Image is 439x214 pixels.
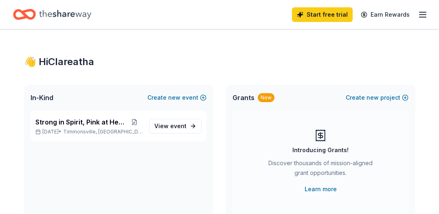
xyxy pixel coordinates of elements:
div: Discover thousands of mission-aligned grant opportunities. [265,158,376,181]
span: Grants [233,93,255,103]
button: Createnewevent [147,93,206,103]
span: new [367,93,379,103]
a: Earn Rewards [356,7,415,22]
a: Start free trial [292,7,353,22]
span: View [154,121,187,131]
a: Home [13,5,91,24]
span: new [168,93,180,103]
span: Timmonsville, [GEOGRAPHIC_DATA] [63,129,143,135]
div: 👋 Hi Clareatha [24,55,415,68]
a: Learn more [305,184,337,194]
span: In-Kind [31,93,53,103]
span: event [170,122,187,129]
span: Strong in Spirit, Pink at Heart [35,117,127,127]
div: New [258,93,274,102]
a: View event [149,119,202,133]
div: Introducing Grants! [292,145,349,155]
button: Createnewproject [346,93,408,103]
p: [DATE] • [35,129,143,135]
